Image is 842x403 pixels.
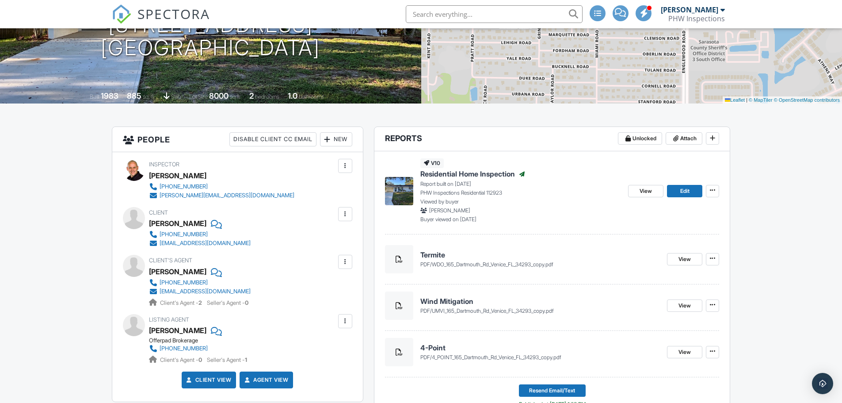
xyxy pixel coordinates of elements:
[90,93,99,100] span: Built
[149,161,179,168] span: Inspector
[149,278,251,287] a: [PHONE_NUMBER]
[185,376,232,384] a: Client View
[245,357,247,363] strong: 1
[406,5,583,23] input: Search everything...
[198,357,202,363] strong: 0
[171,93,181,100] span: slab
[149,257,192,264] span: Client's Agent
[160,240,251,247] div: [EMAIL_ADDRESS][DOMAIN_NAME]
[249,91,254,100] div: 2
[749,97,773,103] a: © MapTiler
[149,217,206,230] div: [PERSON_NAME]
[112,12,210,31] a: SPECTORA
[230,93,241,100] span: sq.ft.
[160,192,294,199] div: [PERSON_NAME][EMAIL_ADDRESS][DOMAIN_NAME]
[207,299,248,306] span: Seller's Agent -
[229,132,316,146] div: Disable Client CC Email
[299,93,324,100] span: bathrooms
[149,209,168,216] span: Client
[160,183,208,190] div: [PHONE_NUMBER]
[209,91,229,100] div: 8000
[101,91,118,100] div: 1983
[160,345,208,352] div: [PHONE_NUMBER]
[255,93,279,100] span: bedrooms
[149,316,189,323] span: Listing Agent
[160,299,203,306] span: Client's Agent -
[149,344,240,353] a: [PHONE_NUMBER]
[137,4,210,23] span: SPECTORA
[160,231,208,238] div: [PHONE_NUMBER]
[189,93,208,100] span: Lot Size
[198,299,202,306] strong: 2
[774,97,840,103] a: © OpenStreetMap contributors
[112,127,363,152] h3: People
[245,299,248,306] strong: 0
[112,4,131,24] img: The Best Home Inspection Software - Spectora
[149,182,294,191] a: [PHONE_NUMBER]
[725,97,745,103] a: Leaflet
[101,13,320,60] h1: [STREET_ADDRESS] [GEOGRAPHIC_DATA]
[149,230,251,239] a: [PHONE_NUMBER]
[149,191,294,200] a: [PERSON_NAME][EMAIL_ADDRESS][DOMAIN_NAME]
[149,287,251,296] a: [EMAIL_ADDRESS][DOMAIN_NAME]
[149,337,247,344] div: Offerpad Brokerage
[812,373,833,394] div: Open Intercom Messenger
[143,93,155,100] span: sq. ft.
[149,239,251,248] a: [EMAIL_ADDRESS][DOMAIN_NAME]
[127,91,141,100] div: 885
[668,14,725,23] div: PHW Inspections
[149,324,206,337] a: [PERSON_NAME]
[160,357,203,363] span: Client's Agent -
[661,5,718,14] div: [PERSON_NAME]
[149,169,206,182] div: [PERSON_NAME]
[288,91,297,100] div: 1.0
[320,132,352,146] div: New
[149,265,206,278] a: [PERSON_NAME]
[746,97,747,103] span: |
[243,376,288,384] a: Agent View
[207,357,247,363] span: Seller's Agent -
[160,279,208,286] div: [PHONE_NUMBER]
[160,288,251,295] div: [EMAIL_ADDRESS][DOMAIN_NAME]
